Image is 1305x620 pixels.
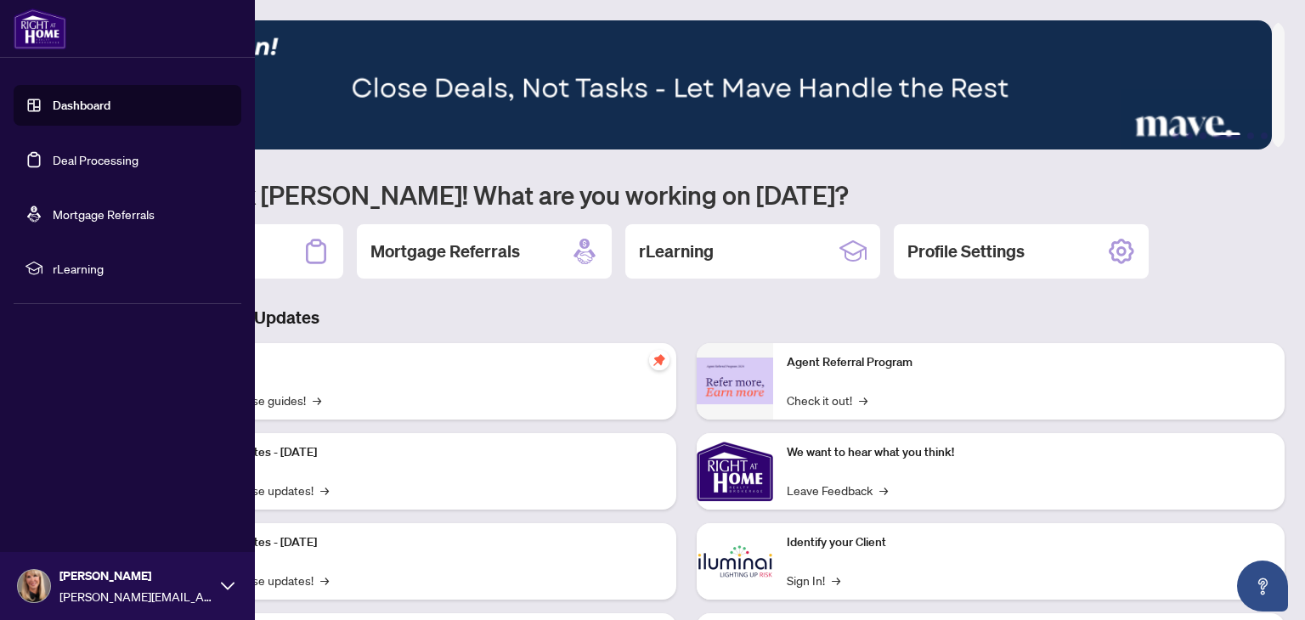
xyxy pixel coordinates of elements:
[1213,132,1240,139] button: 4
[53,98,110,113] a: Dashboard
[697,523,773,600] img: Identify your Client
[320,481,329,499] span: →
[787,481,888,499] a: Leave Feedback→
[787,353,1271,372] p: Agent Referral Program
[639,240,714,263] h2: rLearning
[53,206,155,222] a: Mortgage Referrals
[787,391,867,409] a: Check it out!→
[53,259,229,278] span: rLearning
[88,306,1285,330] h3: Brokerage & Industry Updates
[649,350,669,370] span: pushpin
[178,443,663,462] p: Platform Updates - [DATE]
[320,571,329,589] span: →
[859,391,867,409] span: →
[59,566,212,585] span: [PERSON_NAME]
[787,571,840,589] a: Sign In!→
[787,533,1271,552] p: Identify your Client
[1186,132,1193,139] button: 2
[1261,132,1268,139] button: 6
[697,433,773,510] img: We want to hear what you think!
[14,8,66,49] img: logo
[1172,132,1179,139] button: 1
[178,353,663,372] p: Self-Help
[832,571,840,589] span: →
[88,20,1272,149] img: Slide 3
[787,443,1271,462] p: We want to hear what you think!
[88,178,1285,211] h1: Welcome back [PERSON_NAME]! What are you working on [DATE]?
[697,358,773,404] img: Agent Referral Program
[879,481,888,499] span: →
[178,533,663,552] p: Platform Updates - [DATE]
[313,391,321,409] span: →
[59,587,212,606] span: [PERSON_NAME][EMAIL_ADDRESS][DOMAIN_NAME]
[370,240,520,263] h2: Mortgage Referrals
[907,240,1025,263] h2: Profile Settings
[18,570,50,602] img: Profile Icon
[1237,561,1288,612] button: Open asap
[1247,132,1254,139] button: 5
[53,152,138,167] a: Deal Processing
[1200,132,1206,139] button: 3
